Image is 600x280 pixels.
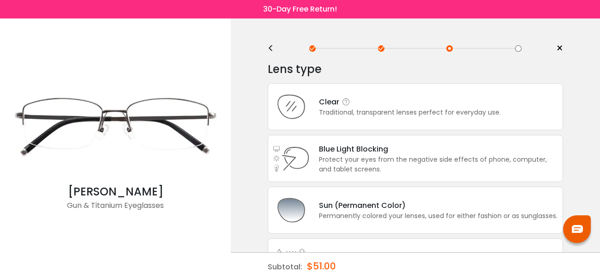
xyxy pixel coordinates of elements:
div: Permanently colored your lenses, used for either fashion or as sunglasses. [319,211,558,221]
div: Transitions® & Photochromic [319,251,558,263]
div: Traditional, transparent lenses perfect for everyday use. [319,108,501,117]
div: Blue Light Blocking [319,143,558,155]
div: [PERSON_NAME] [5,183,226,200]
div: Protect your eyes from the negative side effects of phone, computer, and tablet screens. [319,155,558,174]
a: × [549,42,563,55]
img: chat [572,225,583,233]
img: Gun Noah - Titanium Eyeglasses [5,73,226,183]
div: Gun & Titanium Eyeglasses [5,200,226,219]
div: Sun (Permanent Color) [319,200,558,211]
div: Lens type [268,60,563,79]
div: < [268,45,282,52]
i: Clear [342,97,351,107]
span: × [556,42,563,55]
div: Clear [319,96,501,108]
img: Sun [273,192,310,229]
div: $51.00 [307,253,336,280]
